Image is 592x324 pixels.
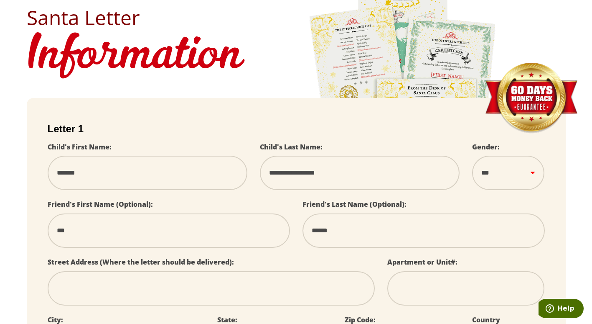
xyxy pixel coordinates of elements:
[48,123,545,135] h2: Letter 1
[48,200,153,209] label: Friend's First Name (Optional):
[48,257,234,267] label: Street Address (Where the letter should be delivered):
[48,142,112,152] label: Child's First Name:
[484,62,578,134] img: Money Back Guarantee
[260,142,323,152] label: Child's Last Name:
[27,8,566,28] h2: Santa Letter
[387,257,457,267] label: Apartment or Unit#:
[472,142,500,152] label: Gender:
[539,299,584,320] iframe: Opens a widget where you can find more information
[27,28,566,85] h1: Information
[302,200,407,209] label: Friend's Last Name (Optional):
